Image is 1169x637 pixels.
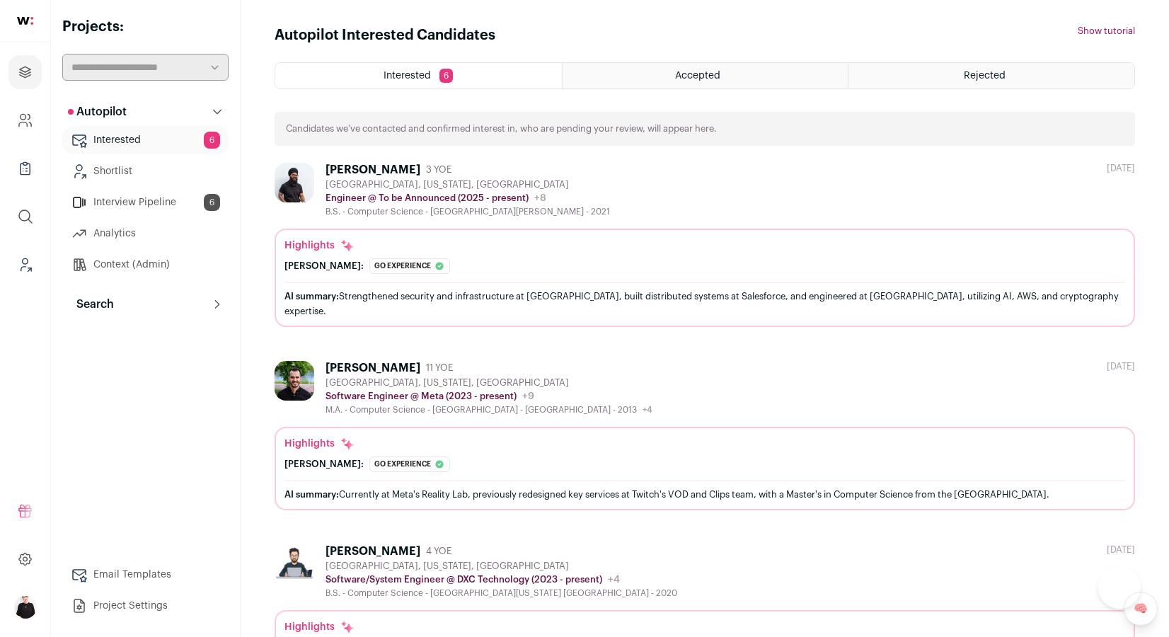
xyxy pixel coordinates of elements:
button: Search [62,290,229,318]
img: 28ce1c2a036a54b5caf92da3ae1c1d59cba0672bb529867875e795f93e6933d1.jpg [275,361,314,401]
a: Interview Pipeline6 [62,188,229,217]
div: M.A. - Computer Science - [GEOGRAPHIC_DATA] - [GEOGRAPHIC_DATA] - 2013 [326,404,652,415]
span: Interested [384,71,431,81]
div: Go experience [369,457,450,472]
div: [GEOGRAPHIC_DATA], [US_STATE], [GEOGRAPHIC_DATA] [326,179,610,190]
span: AI summary: [284,490,339,499]
div: [PERSON_NAME]: [284,459,364,470]
p: Autopilot [68,103,127,120]
a: Context (Admin) [62,251,229,279]
div: Go experience [369,258,450,274]
div: [PERSON_NAME] [326,361,420,375]
div: [GEOGRAPHIC_DATA], [US_STATE], [GEOGRAPHIC_DATA] [326,561,677,572]
div: Highlights [284,239,355,253]
div: [DATE] [1107,163,1135,174]
img: 36ba4c05345e0bb9570d22f70a295178693e8a99c996ba993ca15c18e53957f3.jpg [275,544,314,584]
a: Projects [8,55,42,89]
div: Highlights [284,620,355,634]
h2: Projects: [62,17,229,37]
span: 6 [204,194,220,211]
div: Highlights [284,437,355,451]
a: Shortlist [62,157,229,185]
img: 9240684-medium_jpg [14,596,37,619]
p: Search [68,296,114,313]
span: AI summary: [284,292,339,301]
a: Rejected [848,63,1134,88]
a: Analytics [62,219,229,248]
span: 11 YOE [426,362,453,374]
button: Autopilot [62,98,229,126]
span: +9 [522,391,534,401]
p: Software Engineer @ Meta (2023 - present) [326,391,517,402]
div: [PERSON_NAME] [326,544,420,558]
a: Accepted [563,63,848,88]
button: Open dropdown [14,596,37,619]
span: +4 [643,406,652,414]
div: B.S. - Computer Science - [GEOGRAPHIC_DATA][PERSON_NAME] - 2021 [326,206,610,217]
a: Email Templates [62,561,229,589]
iframe: Help Scout Beacon - Open [1098,566,1141,609]
div: B.S. - Computer Science - [GEOGRAPHIC_DATA][US_STATE] [GEOGRAPHIC_DATA] - 2020 [326,587,677,599]
a: Interested6 [62,126,229,154]
img: b467bb3502b811fbd7f6bbccf67eb83720975d573026359793fa5ef339f0823b.jpg [275,163,314,202]
div: [DATE] [1107,544,1135,556]
a: Leads (Backoffice) [8,248,42,282]
div: [DATE] [1107,361,1135,372]
img: wellfound-shorthand-0d5821cbd27db2630d0214b213865d53afaa358527fdda9d0ea32b1df1b89c2c.svg [17,17,33,25]
span: +8 [534,193,546,203]
span: +4 [608,575,620,585]
span: 6 [439,69,453,83]
a: 🧠 [1124,592,1158,626]
p: Candidates we’ve contacted and confirmed interest in, who are pending your review, will appear here. [286,123,717,134]
p: Software/System Engineer @ DXC Technology (2023 - present) [326,574,602,585]
div: [GEOGRAPHIC_DATA], [US_STATE], [GEOGRAPHIC_DATA] [326,377,652,389]
div: Currently at Meta's Reality Lab, previously redesigned key services at Twitch's VOD and Clips tea... [284,487,1125,502]
a: [PERSON_NAME] 11 YOE [GEOGRAPHIC_DATA], [US_STATE], [GEOGRAPHIC_DATA] Software Engineer @ Meta (2... [275,361,1135,510]
span: 4 YOE [426,546,451,557]
div: [PERSON_NAME] [326,163,420,177]
span: 6 [204,132,220,149]
span: 3 YOE [426,164,451,176]
p: Engineer @ To be Announced (2025 - present) [326,193,529,204]
a: Company and ATS Settings [8,103,42,137]
a: [PERSON_NAME] 3 YOE [GEOGRAPHIC_DATA], [US_STATE], [GEOGRAPHIC_DATA] Engineer @ To be Announced (... [275,163,1135,327]
div: Strengthened security and infrastructure at [GEOGRAPHIC_DATA], built distributed systems at Sales... [284,289,1125,318]
span: Rejected [964,71,1006,81]
a: Company Lists [8,151,42,185]
button: Show tutorial [1078,25,1135,37]
div: [PERSON_NAME]: [284,260,364,272]
span: Accepted [675,71,720,81]
a: Project Settings [62,592,229,620]
h1: Autopilot Interested Candidates [275,25,495,45]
